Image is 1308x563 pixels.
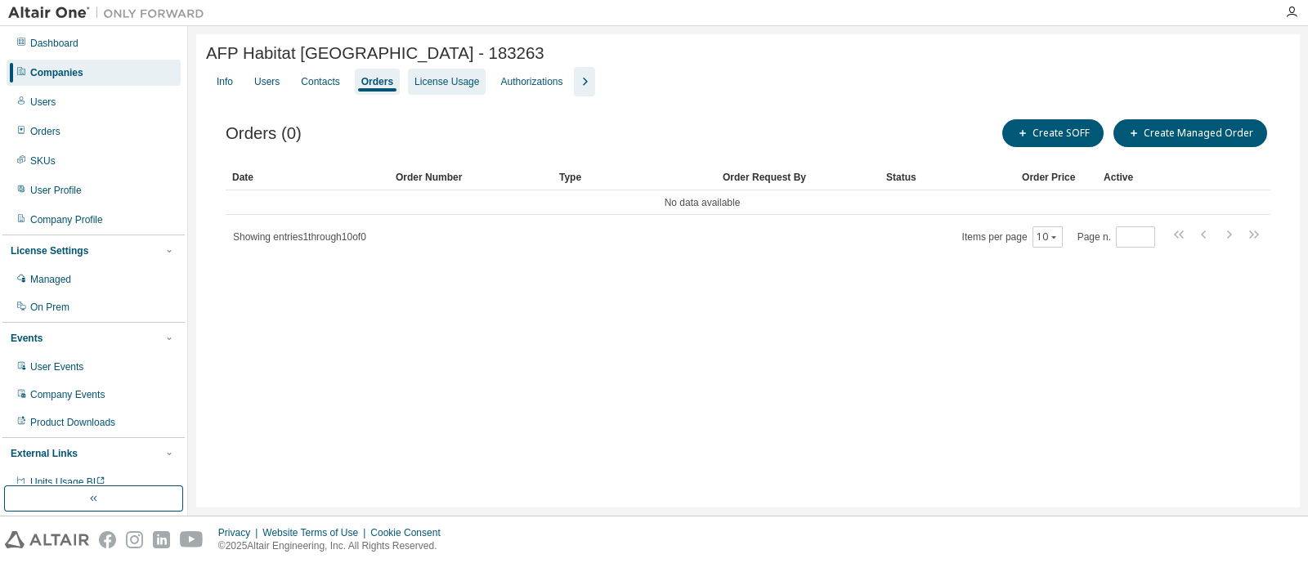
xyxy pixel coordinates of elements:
div: Cookie Consent [370,526,450,539]
div: Type [559,164,710,190]
div: External Links [11,447,78,460]
div: License Usage [414,75,479,88]
div: Date [232,164,383,190]
img: linkedin.svg [153,531,170,548]
img: facebook.svg [99,531,116,548]
div: Orders [30,125,60,138]
div: Users [254,75,280,88]
img: youtube.svg [180,531,204,548]
div: On Prem [30,301,69,314]
div: Company Events [30,388,105,401]
span: Showing entries 1 through 10 of 0 [233,231,366,243]
div: Dashboard [30,37,78,50]
div: Managed [30,273,71,286]
div: Authorizations [500,75,562,88]
div: Active [1104,164,1172,190]
div: Orders [361,75,393,88]
div: Company Profile [30,213,103,226]
div: User Events [30,360,83,373]
img: instagram.svg [126,531,143,548]
button: Create Managed Order [1113,119,1267,147]
div: Events [11,332,43,345]
span: Orders (0) [226,124,302,143]
div: Info [217,75,233,88]
span: Page n. [1077,226,1155,248]
div: Companies [30,66,83,79]
div: Contacts [301,75,339,88]
div: Status [886,164,1009,190]
button: 10 [1037,230,1059,244]
p: © 2025 Altair Engineering, Inc. All Rights Reserved. [218,539,450,553]
div: License Settings [11,244,88,257]
span: Items per page [962,226,1063,248]
div: Users [30,96,56,109]
div: User Profile [30,184,82,197]
span: AFP Habitat [GEOGRAPHIC_DATA] - 183263 [206,44,544,63]
span: Units Usage BI [30,476,105,488]
div: Order Request By [723,164,873,190]
img: altair_logo.svg [5,531,89,548]
div: Order Price [1022,164,1091,190]
img: Altair One [8,5,213,21]
button: Create SOFF [1002,119,1104,147]
div: SKUs [30,154,56,168]
div: Privacy [218,526,262,539]
td: No data available [226,190,1179,215]
div: Website Terms of Use [262,526,370,539]
div: Order Number [396,164,546,190]
div: Product Downloads [30,416,115,429]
